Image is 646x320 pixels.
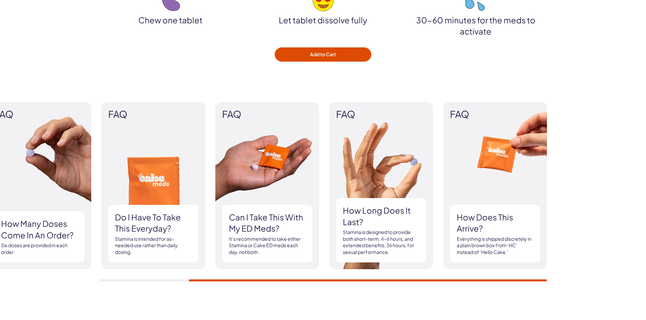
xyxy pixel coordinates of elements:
[336,109,426,120] span: FAQ
[108,109,198,120] span: FAQ
[457,236,533,256] p: Everything is shipped discretely in a plain brown box from ‘HC’ instead of ‘Hello Cake.’
[115,212,192,234] h3: Do I have to Take this everyday?
[343,205,419,228] h3: How long does it last?
[343,229,419,255] p: Stamina is designed to provide both short-term, 4-6 hours, and extended benefits, 36 hours, for s...
[99,15,242,26] p: Chew one tablet
[252,15,394,26] p: Let tablet dissolve fully
[275,47,371,62] button: Add to Cart
[1,242,78,255] p: Six doses are provided in each order.
[222,109,312,120] span: FAQ
[229,212,306,234] h3: Can I take this with my ED meds?
[405,15,547,37] p: 30-60 minutes for the meds to activate
[229,236,306,256] p: It’s recommended to take either Stamina or Cake ED meds each day, not both.
[1,218,78,241] h3: How many doses come in an order?
[457,212,533,234] h3: How does this arrive?
[115,236,192,256] p: Stamina is intended for as-needed use rather than daily dosing.
[450,109,540,120] span: FAQ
